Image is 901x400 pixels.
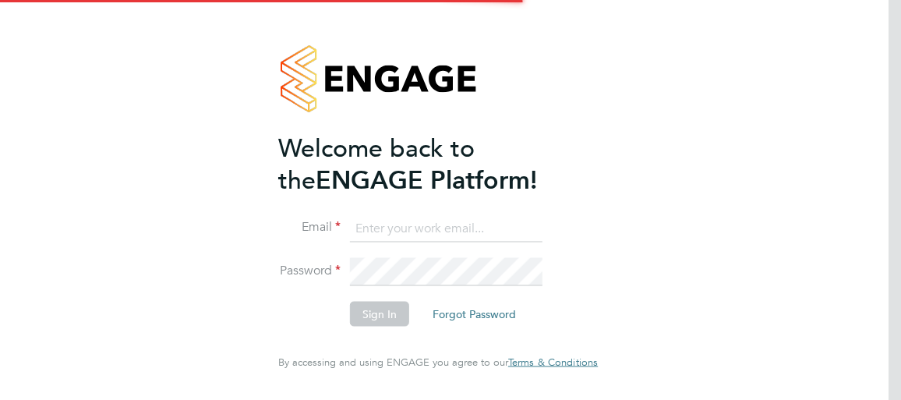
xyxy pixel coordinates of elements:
[278,356,598,369] span: By accessing and using ENGAGE you agree to our
[420,302,528,327] button: Forgot Password
[350,302,409,327] button: Sign In
[278,132,582,196] h2: ENGAGE Platform!
[350,214,542,242] input: Enter your work email...
[278,219,341,235] label: Email
[278,133,475,195] span: Welcome back to the
[508,356,598,369] span: Terms & Conditions
[508,356,598,369] a: Terms & Conditions
[278,263,341,279] label: Password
